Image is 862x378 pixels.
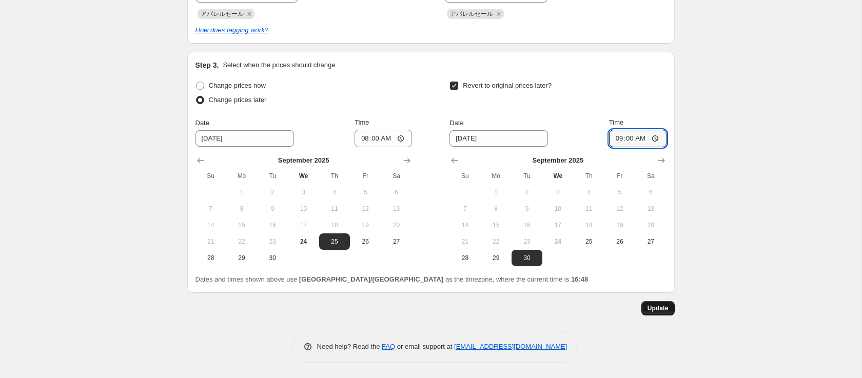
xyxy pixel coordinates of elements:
th: Sunday [195,168,226,184]
button: Sunday September 28 2025 [449,250,480,266]
span: 21 [454,237,476,246]
span: 12 [354,205,377,213]
th: Thursday [573,168,604,184]
button: Sunday September 21 2025 [195,233,226,250]
button: Saturday September 27 2025 [635,233,666,250]
button: Monday September 8 2025 [481,201,512,217]
a: How does tagging work? [195,26,268,34]
span: 24 [292,237,315,246]
button: Saturday September 20 2025 [635,217,666,233]
button: Friday September 26 2025 [604,233,635,250]
span: Change prices now [209,82,266,89]
button: Saturday September 27 2025 [381,233,412,250]
button: Thursday September 4 2025 [319,184,350,201]
span: 11 [323,205,346,213]
button: Tuesday September 9 2025 [257,201,288,217]
p: Select when the prices should change [223,60,335,70]
span: 19 [354,221,377,229]
span: 3 [292,188,315,196]
span: 9 [261,205,284,213]
span: 2 [261,188,284,196]
button: Show previous month, August 2025 [447,153,462,168]
button: Monday September 8 2025 [226,201,257,217]
span: 10 [546,205,569,213]
button: Wednesday September 3 2025 [288,184,319,201]
span: 13 [385,205,407,213]
span: Fr [609,172,631,180]
span: Revert to original prices later? [463,82,552,89]
button: Show previous month, August 2025 [193,153,208,168]
button: Thursday September 4 2025 [573,184,604,201]
span: Mo [485,172,507,180]
span: 29 [230,254,253,262]
span: 5 [609,188,631,196]
button: Wednesday September 17 2025 [288,217,319,233]
span: 21 [200,237,222,246]
span: 14 [454,221,476,229]
span: Fr [354,172,377,180]
button: Thursday September 25 2025 [319,233,350,250]
span: Dates and times shown above use as the timezone, where the current time is [195,275,589,283]
th: Friday [604,168,635,184]
span: 15 [485,221,507,229]
span: Date [195,119,209,127]
span: 4 [323,188,346,196]
span: 25 [323,237,346,246]
span: 7 [200,205,222,213]
button: Saturday September 6 2025 [381,184,412,201]
span: 20 [385,221,407,229]
span: 6 [639,188,662,196]
button: Friday September 19 2025 [350,217,381,233]
span: 8 [230,205,253,213]
button: Saturday September 6 2025 [635,184,666,201]
span: Tu [516,172,538,180]
span: 16 [261,221,284,229]
span: Sa [639,172,662,180]
button: Monday September 1 2025 [226,184,257,201]
span: 17 [292,221,315,229]
span: アパレルセール [450,10,493,17]
span: 19 [609,221,631,229]
button: Tuesday September 23 2025 [512,233,542,250]
button: Thursday September 18 2025 [573,217,604,233]
span: Time [609,118,623,126]
button: Sunday September 7 2025 [195,201,226,217]
th: Friday [350,168,381,184]
span: Th [323,172,346,180]
th: Tuesday [512,168,542,184]
button: Monday September 15 2025 [481,217,512,233]
button: Saturday September 20 2025 [381,217,412,233]
th: Wednesday [288,168,319,184]
span: Time [355,118,369,126]
button: Today Wednesday September 24 2025 [288,233,319,250]
span: Th [577,172,600,180]
button: Monday September 22 2025 [226,233,257,250]
b: [GEOGRAPHIC_DATA]/[GEOGRAPHIC_DATA] [299,275,443,283]
button: Update [641,301,675,315]
span: Su [454,172,476,180]
span: 30 [261,254,284,262]
button: Show next month, October 2025 [400,153,414,168]
span: Change prices later [209,96,267,104]
span: 22 [230,237,253,246]
span: 4 [577,188,600,196]
button: Thursday September 18 2025 [319,217,350,233]
button: Thursday September 11 2025 [573,201,604,217]
span: or email support at [395,343,454,350]
button: Monday September 29 2025 [226,250,257,266]
input: 9/24/2025 [449,130,548,147]
span: Date [449,119,463,127]
button: Tuesday September 9 2025 [512,201,542,217]
span: Need help? Read the [317,343,382,350]
span: 2 [516,188,538,196]
span: 17 [546,221,569,229]
span: We [292,172,315,180]
button: Saturday September 13 2025 [635,201,666,217]
span: 7 [454,205,476,213]
span: 11 [577,205,600,213]
button: Wednesday September 10 2025 [542,201,573,217]
button: Friday September 5 2025 [604,184,635,201]
button: Sunday September 21 2025 [449,233,480,250]
button: Tuesday September 23 2025 [257,233,288,250]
